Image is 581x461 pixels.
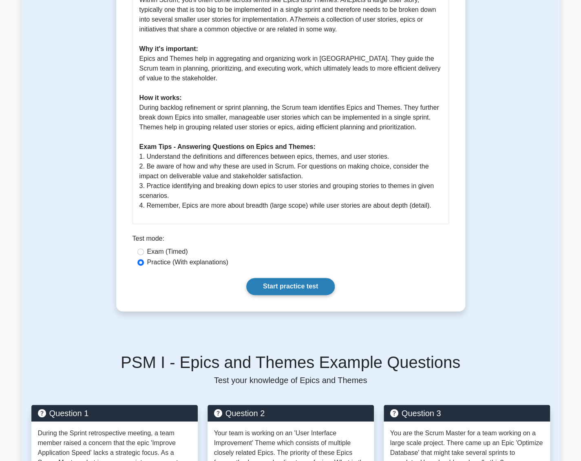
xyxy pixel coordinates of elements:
[139,94,182,101] b: How it works:
[139,45,198,52] b: Why it's important:
[31,375,550,385] p: Test your knowledge of Epics and Themes
[390,408,543,418] h5: Question 3
[139,143,316,150] b: Exam Tips - Answering Questions on Epics and Themes:
[38,408,191,418] h5: Question 1
[147,247,188,257] label: Exam (Timed)
[147,257,228,267] label: Practice (With explanations)
[214,408,367,418] h5: Question 2
[246,278,335,295] a: Start practice test
[31,352,550,372] h5: PSM I - Epics and Themes Example Questions
[294,16,314,23] i: Theme
[133,234,449,247] div: Test mode:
